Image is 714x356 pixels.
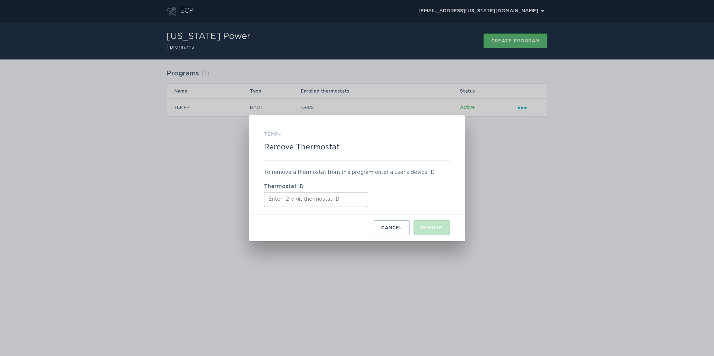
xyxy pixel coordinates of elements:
[374,220,410,235] button: Cancel
[421,226,443,230] div: Remove
[264,168,450,177] div: To remove a thermostat from this program enter a user’s device ID.
[264,184,450,189] label: Thermostat ID
[264,130,283,138] h3: TEMP✓
[264,143,340,152] h2: Remove Thermostat
[381,226,402,230] div: Cancel
[264,192,368,207] input: Thermostat ID
[249,115,465,241] div: Remove Thermostat
[414,220,450,235] button: Remove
